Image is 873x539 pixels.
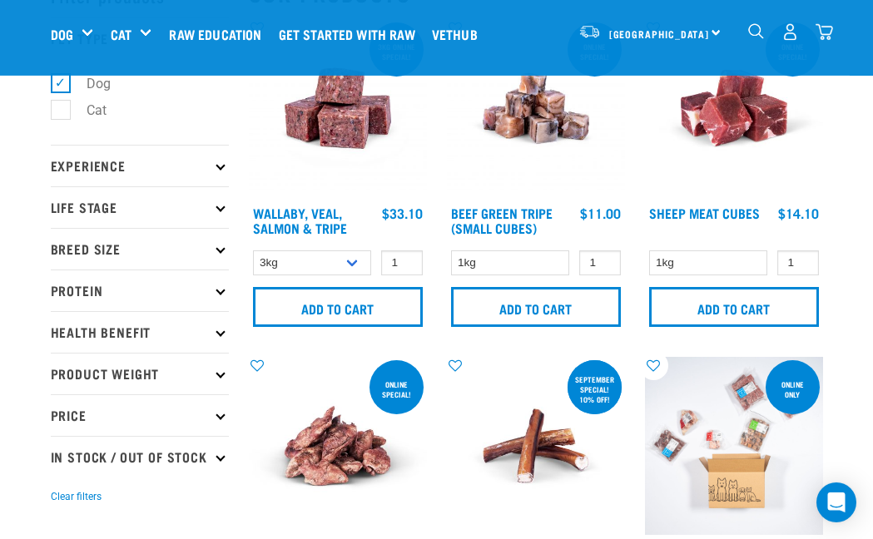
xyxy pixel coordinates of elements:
label: Dog [60,73,117,94]
input: Add to cart [649,287,819,327]
img: home-icon-1@2x.png [748,23,764,39]
p: In Stock / Out Of Stock [51,436,229,477]
div: September special! 10% off! [568,367,622,412]
p: Protein [51,269,229,311]
p: Experience [51,145,229,186]
span: [GEOGRAPHIC_DATA] [609,31,710,37]
div: ONLINE SPECIAL! [370,372,424,407]
img: home-icon@2x.png [816,23,833,41]
img: Sheep Meat [645,19,823,197]
div: $33.10 [382,205,423,220]
p: Price [51,394,229,436]
a: Get started with Raw [275,1,428,67]
img: FD Chicken Hearts [249,357,427,535]
a: Cat [111,24,131,44]
input: 1 [777,250,819,276]
button: Clear filters [51,489,102,504]
img: Wallaby Veal Salmon Tripe 1642 [249,19,427,197]
a: Dog [51,24,73,44]
input: Add to cart [253,287,423,327]
a: Sheep Meat Cubes [649,209,760,216]
input: Add to cart [451,287,621,327]
p: Health Benefit [51,311,229,353]
div: $11.00 [580,205,621,220]
input: 1 [381,250,423,276]
a: Beef Green Tripe (Small Cubes) [451,209,553,231]
p: Life Stage [51,186,229,228]
a: Raw Education [165,1,274,67]
img: user.png [781,23,799,41]
div: Online Only [766,372,820,407]
p: Product Weight [51,353,229,394]
a: Vethub [428,1,490,67]
img: Bull Pizzle [447,357,625,535]
img: van-moving.png [578,24,601,39]
img: Beef Tripe Bites 1634 [447,19,625,197]
img: Dog 0 2sec [645,357,823,535]
a: Wallaby, Veal, Salmon & Tripe [253,209,347,231]
p: Breed Size [51,228,229,269]
label: Cat [60,100,113,121]
div: $14.10 [778,205,819,220]
div: Open Intercom Messenger [816,482,856,522]
input: 1 [579,250,621,276]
